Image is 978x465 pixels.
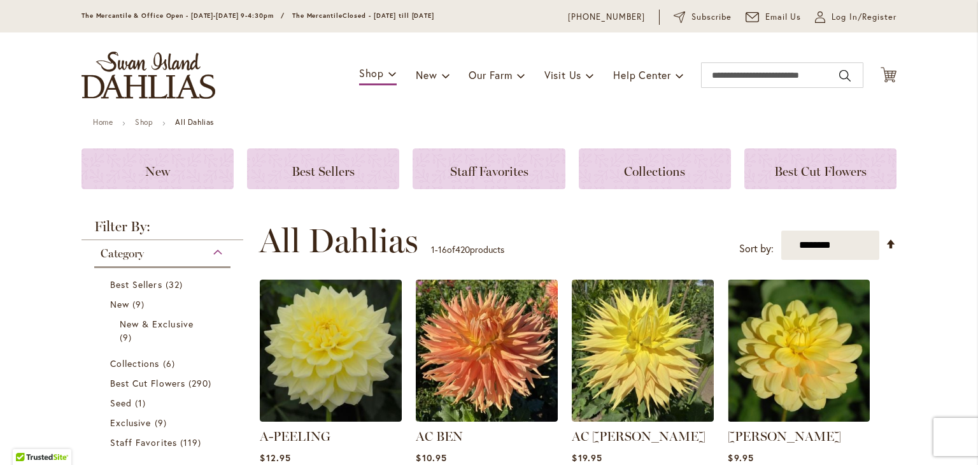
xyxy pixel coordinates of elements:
label: Sort by: [739,237,774,261]
a: Shop [135,117,153,127]
span: $12.95 [260,452,290,464]
a: Subscribe [674,11,732,24]
a: A-Peeling [260,412,402,424]
img: AC Jeri [572,280,714,422]
a: Best Cut Flowers [744,148,896,189]
a: Seed [110,396,218,410]
span: 32 [166,278,186,291]
a: [PHONE_NUMBER] [568,11,645,24]
span: Seed [110,397,132,409]
span: Shop [359,66,384,80]
span: $9.95 [728,452,753,464]
span: Subscribe [691,11,732,24]
a: Home [93,117,113,127]
span: 1 [431,243,435,255]
span: Help Center [613,68,671,82]
a: AC Jeri [572,412,714,424]
span: $10.95 [416,452,446,464]
strong: All Dahlias [175,117,214,127]
a: New [81,148,234,189]
span: New [416,68,437,82]
a: New &amp; Exclusive [120,317,208,344]
span: Closed - [DATE] till [DATE] [343,11,434,20]
span: New & Exclusive [120,318,194,330]
span: New [110,298,129,310]
span: 290 [188,376,215,390]
span: Visit Us [544,68,581,82]
span: All Dahlias [259,222,418,260]
span: Best Sellers [110,278,162,290]
a: store logo [81,52,215,99]
span: Collections [624,164,685,179]
a: Email Us [746,11,802,24]
img: A-Peeling [260,280,402,422]
a: Staff Favorites [110,436,218,449]
img: AC BEN [416,280,558,422]
span: $19.95 [572,452,602,464]
a: AC [PERSON_NAME] [572,429,705,444]
span: New [145,164,170,179]
a: Exclusive [110,416,218,429]
a: Collections [579,148,731,189]
span: The Mercantile & Office Open - [DATE]-[DATE] 9-4:30pm / The Mercantile [81,11,343,20]
strong: Filter By: [81,220,243,240]
span: Collections [110,357,160,369]
a: Best Sellers [247,148,399,189]
span: 6 [163,357,178,370]
a: Log In/Register [815,11,896,24]
span: Best Cut Flowers [774,164,867,179]
span: 16 [438,243,447,255]
a: Best Sellers [110,278,218,291]
span: Exclusive [110,417,151,429]
span: 9 [132,297,148,311]
span: Staff Favorites [110,436,177,448]
span: Best Sellers [292,164,355,179]
iframe: Launch Accessibility Center [10,420,45,455]
a: Best Cut Flowers [110,376,218,390]
span: 1 [135,396,149,410]
a: AHOY MATEY [728,412,870,424]
a: A-PEELING [260,429,330,444]
a: New [110,297,218,311]
span: 9 [155,416,170,429]
a: Staff Favorites [413,148,565,189]
a: [PERSON_NAME] [728,429,841,444]
p: - of products [431,240,504,260]
span: Category [101,247,144,261]
span: Our Farm [469,68,512,82]
span: Best Cut Flowers [110,377,185,389]
span: Log In/Register [832,11,896,24]
span: 119 [180,436,204,449]
span: 9 [120,331,135,344]
span: Staff Favorites [450,164,528,179]
span: Email Us [765,11,802,24]
a: AC BEN [416,412,558,424]
span: 420 [455,243,470,255]
a: Collections [110,357,218,370]
a: AC BEN [416,429,463,444]
img: AHOY MATEY [728,280,870,422]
